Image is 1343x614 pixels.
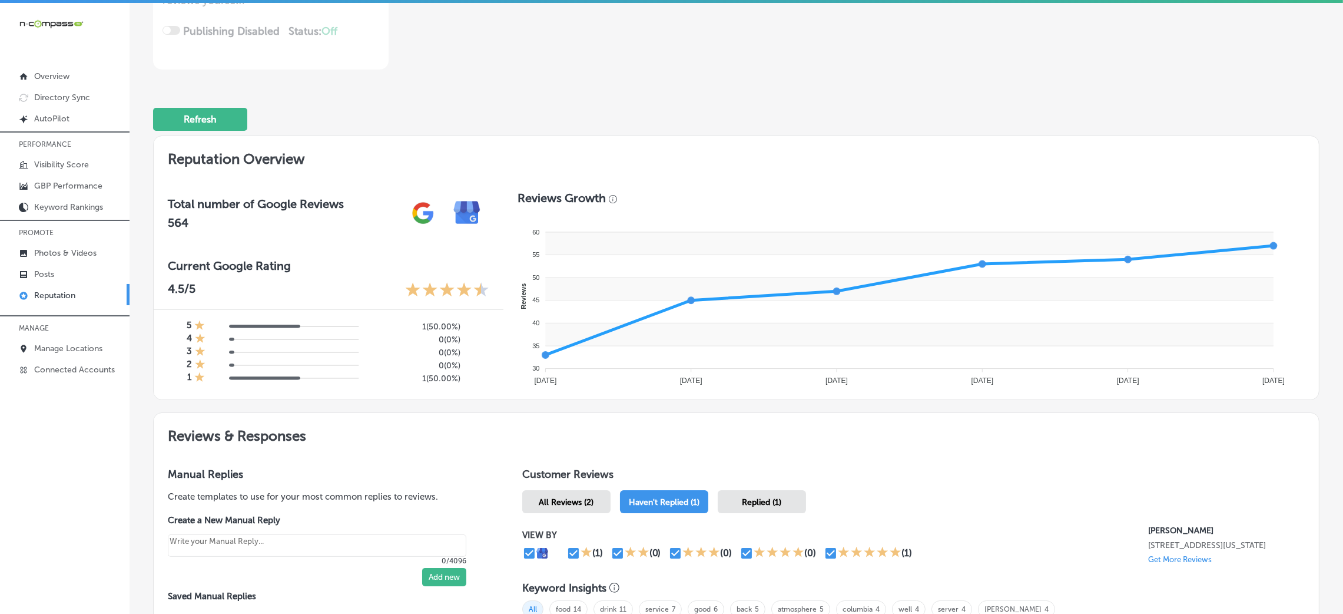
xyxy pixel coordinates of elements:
[369,348,461,358] h5: 0 ( 0% )
[168,197,344,211] h3: Total number of Google Reviews
[778,605,817,613] a: atmosphere
[194,320,205,333] div: 1 Star
[34,93,90,103] p: Directory Sync
[984,605,1042,613] a: [PERSON_NAME]
[645,605,669,613] a: service
[876,605,880,613] a: 4
[168,534,466,557] textarea: Create your Quick Reply
[369,335,461,345] h5: 0 ( 0% )
[629,497,699,507] span: Haven't Replied (1)
[34,71,69,81] p: Overview
[34,181,102,191] p: GBP Performance
[153,108,247,131] button: Refresh
[194,372,205,385] div: 1 Star
[581,546,592,560] div: 1 Star
[168,468,485,481] h3: Manual Replies
[714,605,718,613] a: 6
[1262,377,1285,385] tspan: [DATE]
[938,605,959,613] a: server
[168,282,195,300] p: 4.5 /5
[825,377,848,385] tspan: [DATE]
[34,248,97,258] p: Photos & Videos
[532,251,539,258] tspan: 55
[34,269,54,279] p: Posts
[539,497,593,507] span: All Reviews (2)
[532,229,539,236] tspan: 60
[522,582,606,595] h3: Keyword Insights
[187,359,192,372] h4: 2
[901,547,912,559] div: (1)
[532,365,539,372] tspan: 30
[187,333,192,346] h4: 4
[195,359,205,372] div: 1 Star
[369,374,461,384] h5: 1 ( 50.00% )
[532,274,539,281] tspan: 50
[522,468,1305,486] h1: Customer Reviews
[34,344,102,354] p: Manage Locations
[720,547,732,559] div: (0)
[1148,526,1305,536] p: Hendrix
[1148,555,1212,564] p: Get More Reviews
[154,413,1319,454] h2: Reviews & Responses
[34,202,103,212] p: Keyword Rankings
[405,282,489,300] div: 4.5 Stars
[168,490,485,503] p: Create templates to use for your most common replies to reviews.
[34,365,115,375] p: Connected Accounts
[519,283,526,309] text: Reviews
[34,291,75,301] p: Reputation
[168,515,466,526] label: Create a New Manual Reply
[592,547,603,559] div: (1)
[838,546,901,560] div: 5 Stars
[804,547,816,559] div: (0)
[1117,377,1139,385] tspan: [DATE]
[369,322,461,332] h5: 1 ( 50.00% )
[915,605,919,613] a: 4
[1044,605,1049,613] a: 4
[742,497,781,507] span: Replied (1)
[600,605,616,613] a: drink
[187,320,191,333] h4: 5
[619,605,626,613] a: 11
[573,605,581,613] a: 14
[625,546,649,560] div: 2 Stars
[672,605,675,613] a: 7
[168,591,485,602] label: Saved Manual Replies
[19,18,84,29] img: 660ab0bf-5cc7-4cb8-ba1c-48b5ae0f18e60NCTV_CLogo_TV_Black_-500x88.png
[34,114,69,124] p: AutoPilot
[422,568,466,586] button: Add new
[369,361,461,371] h5: 0 ( 0% )
[34,160,89,170] p: Visibility Score
[961,605,966,613] a: 4
[754,546,804,560] div: 4 Stars
[522,530,1148,540] p: VIEW BY
[694,605,711,613] a: good
[820,605,824,613] a: 5
[556,605,571,613] a: food
[518,191,606,205] h3: Reviews Growth
[168,216,344,230] h2: 564
[534,377,556,385] tspan: [DATE]
[168,259,489,273] h3: Current Google Rating
[532,342,539,349] tspan: 35
[154,136,1319,177] h2: Reputation Overview
[187,372,191,385] h4: 1
[737,605,752,613] a: back
[971,377,993,385] tspan: [DATE]
[401,191,445,235] img: gPZS+5FD6qPJAAAAABJRU5ErkJggg==
[168,557,466,565] p: 0/4096
[532,319,539,326] tspan: 40
[843,605,873,613] a: columbia
[195,333,205,346] div: 1 Star
[898,605,912,613] a: well
[680,377,702,385] tspan: [DATE]
[1148,540,1305,550] p: 1649 Main Street Columbia, South Carolina 29201-2817, US
[187,346,192,359] h4: 3
[649,547,661,559] div: (0)
[682,546,720,560] div: 3 Stars
[755,605,759,613] a: 5
[445,191,489,235] img: e7ababfa220611ac49bdb491a11684a6.png
[532,296,539,303] tspan: 45
[195,346,205,359] div: 1 Star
